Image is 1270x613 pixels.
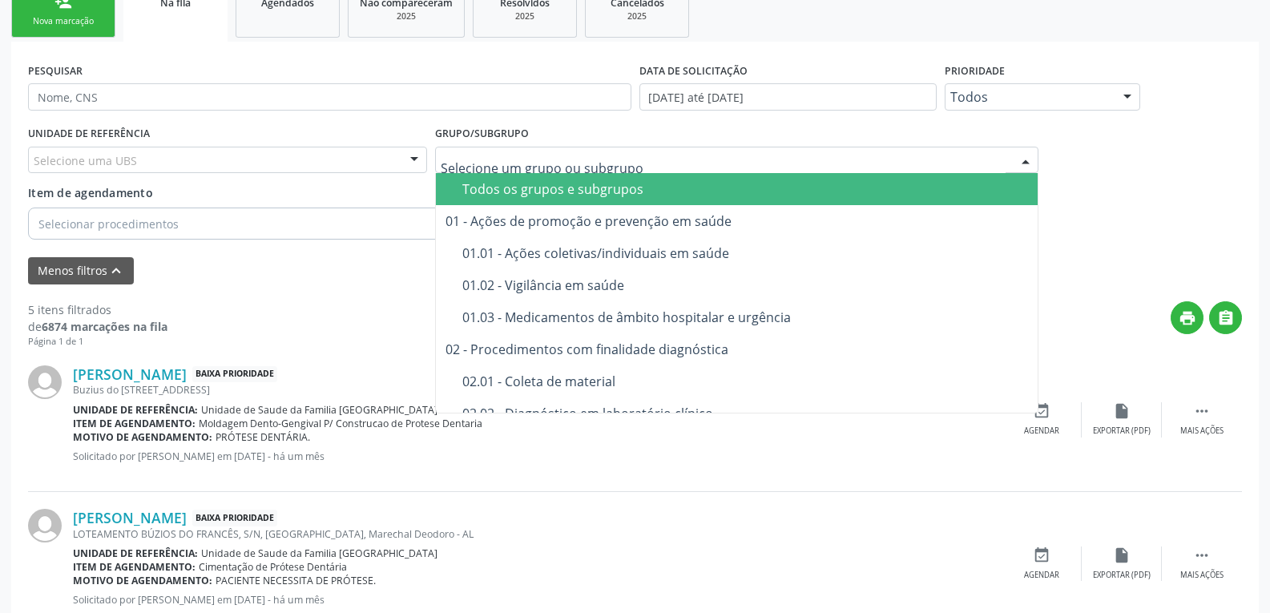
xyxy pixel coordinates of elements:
p: Solicitado por [PERSON_NAME] em [DATE] - há um mês [73,450,1002,463]
div: 01.01 - Ações coletivas/individuais em saúde [462,247,1028,260]
div: 02.02 - Diagnóstico em laboratório clínico [462,407,1028,420]
label: DATA DE SOLICITAÇÃO [639,58,748,83]
div: Buzius do [STREET_ADDRESS] [73,383,1002,397]
i: event_available [1033,402,1050,420]
button: Menos filtroskeyboard_arrow_up [28,257,134,285]
span: Baixa Prioridade [192,366,277,383]
b: Unidade de referência: [73,546,198,560]
div: Mais ações [1180,425,1224,437]
label: PESQUISAR [28,58,83,83]
p: Solicitado por [PERSON_NAME] em [DATE] - há um mês [73,593,1002,607]
div: Mais ações [1180,570,1224,581]
div: Agendar [1024,570,1059,581]
div: LOTEAMENTO BÚZIOS DO FRANCÊS, S/N, [GEOGRAPHIC_DATA], Marechal Deodoro - AL [73,527,1002,541]
span: Item de agendamento [28,185,153,200]
button:  [1209,301,1242,334]
div: 02.01 - Coleta de material [462,375,1028,388]
img: img [28,365,62,399]
i:  [1193,402,1211,420]
span: Baixa Prioridade [192,510,277,526]
div: 01.03 - Medicamentos de âmbito hospitalar e urgência [462,311,1028,324]
i:  [1193,546,1211,564]
div: Exportar (PDF) [1093,425,1151,437]
span: Selecionar procedimentos [38,216,179,232]
div: Exportar (PDF) [1093,570,1151,581]
img: img [28,509,62,542]
span: Moldagem Dento-Gengival P/ Construcao de Protese Dentaria [199,417,482,430]
b: Motivo de agendamento: [73,574,212,587]
div: Nova marcação [23,15,103,27]
b: Item de agendamento: [73,417,196,430]
b: Unidade de referência: [73,403,198,417]
i: insert_drive_file [1113,546,1131,564]
button: print [1171,301,1203,334]
b: Motivo de agendamento: [73,430,212,444]
i: insert_drive_file [1113,402,1131,420]
div: 02 - Procedimentos com finalidade diagnóstica [446,343,1028,356]
a: [PERSON_NAME] [73,509,187,526]
span: Unidade de Saude da Familia [GEOGRAPHIC_DATA] [201,403,437,417]
label: UNIDADE DE REFERÊNCIA [28,122,150,147]
div: de [28,318,167,335]
div: 5 itens filtrados [28,301,167,318]
input: Nome, CNS [28,83,631,111]
span: Unidade de Saude da Familia [GEOGRAPHIC_DATA] [201,546,437,560]
div: 2025 [485,10,565,22]
div: 2025 [360,10,453,22]
span: Todos [950,89,1107,105]
span: Cimentação de Prótese Dentária [199,560,347,574]
div: Página 1 de 1 [28,335,167,349]
div: 01.02 - Vigilância em saúde [462,279,1028,292]
div: 2025 [597,10,677,22]
span: Selecione uma UBS [34,152,137,169]
i: print [1179,309,1196,327]
span: PACIENTE NECESSITA DE PRÓTESE. [216,574,376,587]
i:  [1217,309,1235,327]
input: Selecione um intervalo [639,83,937,111]
input: Selecione um grupo ou subgrupo [441,152,1006,184]
span: PRÓTESE DENTÁRIA. [216,430,310,444]
label: Prioridade [945,58,1005,83]
strong: 6874 marcações na fila [42,319,167,334]
label: Grupo/Subgrupo [435,122,529,147]
i: keyboard_arrow_up [107,262,125,280]
b: Item de agendamento: [73,560,196,574]
div: Agendar [1024,425,1059,437]
div: 01 - Ações de promoção e prevenção em saúde [446,215,1028,228]
i: event_available [1033,546,1050,564]
div: Todos os grupos e subgrupos [462,183,1028,196]
a: [PERSON_NAME] [73,365,187,383]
